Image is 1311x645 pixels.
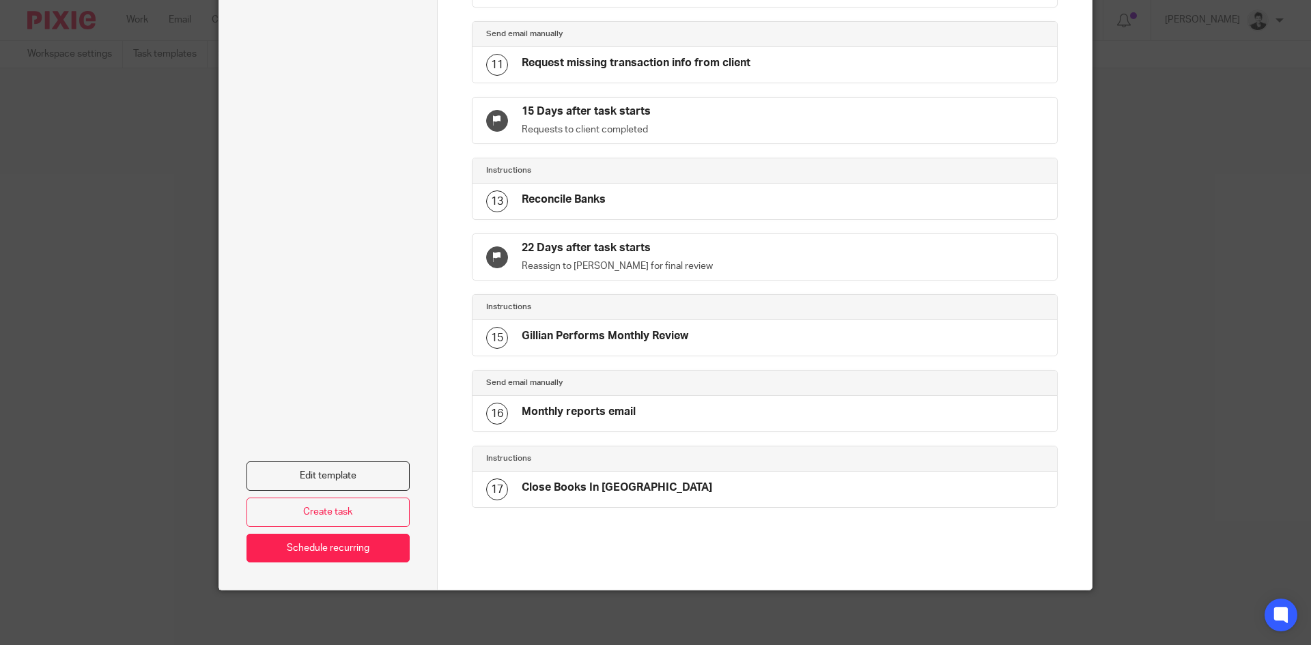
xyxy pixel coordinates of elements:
h4: Gillian Performs Monthly Review [522,329,688,343]
div: 11 [486,54,508,76]
h4: 15 Days after task starts [522,104,765,119]
div: 15 [486,327,508,349]
h4: Instructions [486,453,765,464]
h4: Request missing transaction info from client [522,56,750,70]
div: 16 [486,403,508,425]
h4: Send email manually [486,377,765,388]
a: Create task [246,498,410,527]
h4: Instructions [486,302,765,313]
div: 17 [486,478,508,500]
h4: Monthly reports email [522,405,636,419]
h4: Close Books In [GEOGRAPHIC_DATA] [522,481,712,495]
div: 13 [486,190,508,212]
p: Reassign to [PERSON_NAME] for final review [522,259,765,273]
a: Schedule recurring [246,534,410,563]
h4: Instructions [486,165,765,176]
h4: 22 Days after task starts [522,241,765,255]
a: Edit template [246,461,410,491]
p: Requests to client completed [522,123,765,137]
h4: Reconcile Banks [522,192,606,207]
h4: Send email manually [486,29,765,40]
